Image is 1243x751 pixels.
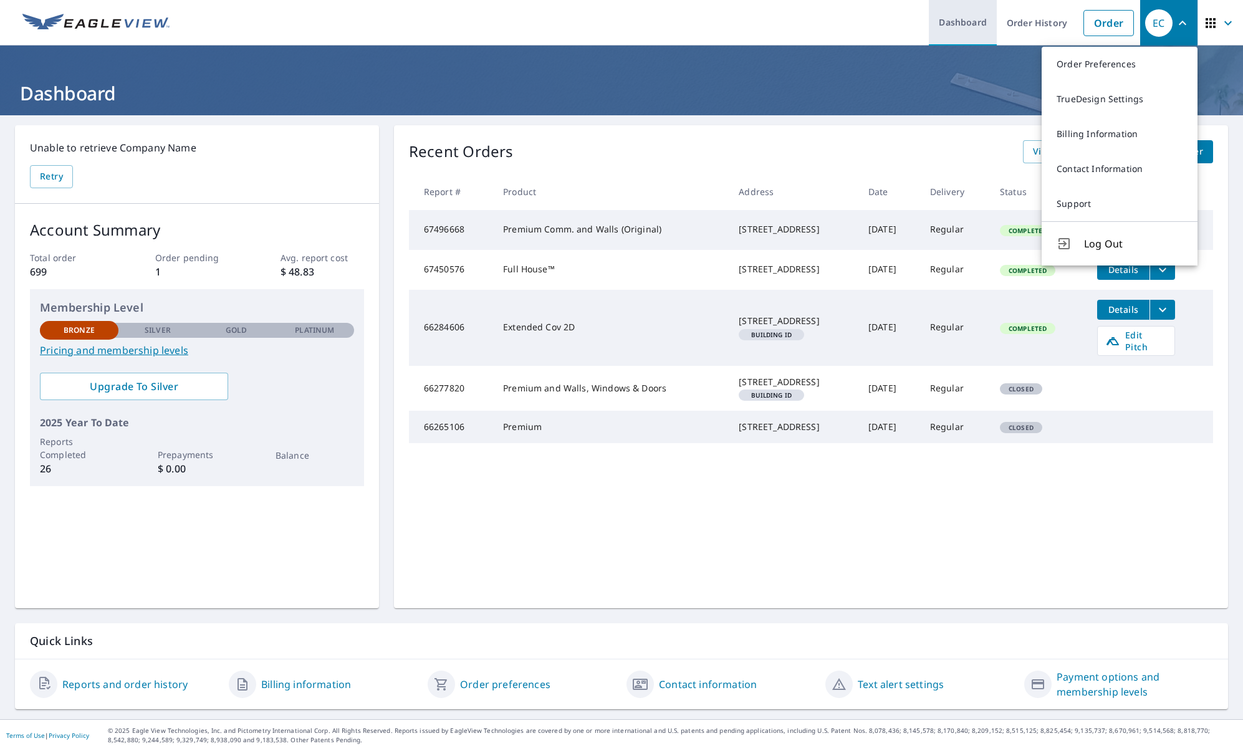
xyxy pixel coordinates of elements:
[40,169,63,184] span: Retry
[920,250,990,290] td: Regular
[155,251,239,264] p: Order pending
[1001,266,1054,275] span: Completed
[493,210,729,250] td: Premium Comm. and Walls (Original)
[920,290,990,366] td: Regular
[659,677,757,692] a: Contact information
[739,421,848,433] div: [STREET_ADDRESS]
[62,677,188,692] a: Reports and order history
[15,80,1228,106] h1: Dashboard
[281,264,364,279] p: $ 48.83
[6,732,89,739] p: |
[1149,260,1175,280] button: filesDropdownBtn-67450576
[281,251,364,264] p: Avg. report cost
[1042,151,1197,186] a: Contact Information
[409,210,493,250] td: 67496668
[40,461,118,476] p: 26
[920,411,990,443] td: Regular
[30,251,113,264] p: Total order
[1042,186,1197,221] a: Support
[739,223,848,236] div: [STREET_ADDRESS]
[739,315,848,327] div: [STREET_ADDRESS]
[1001,324,1054,333] span: Completed
[460,677,550,692] a: Order preferences
[409,290,493,366] td: 66284606
[858,366,920,411] td: [DATE]
[40,299,354,316] p: Membership Level
[1105,304,1142,315] span: Details
[493,411,729,443] td: Premium
[729,173,858,210] th: Address
[493,173,729,210] th: Product
[49,731,89,740] a: Privacy Policy
[158,461,236,476] p: $ 0.00
[751,392,792,398] em: Building ID
[30,165,73,188] button: Retry
[30,219,364,241] p: Account Summary
[1001,423,1041,432] span: Closed
[1097,300,1149,320] button: detailsBtn-66284606
[493,290,729,366] td: Extended Cov 2D
[1149,300,1175,320] button: filesDropdownBtn-66284606
[108,726,1237,745] p: © 2025 Eagle View Technologies, Inc. and Pictometry International Corp. All Rights Reserved. Repo...
[6,731,45,740] a: Terms of Use
[858,250,920,290] td: [DATE]
[40,435,118,461] p: Reports Completed
[858,411,920,443] td: [DATE]
[920,173,990,210] th: Delivery
[1083,10,1134,36] a: Order
[226,325,247,336] p: Gold
[64,325,95,336] p: Bronze
[295,325,334,336] p: Platinum
[1042,82,1197,117] a: TrueDesign Settings
[1042,221,1197,265] button: Log Out
[261,677,351,692] a: Billing information
[158,448,236,461] p: Prepayments
[920,366,990,411] td: Regular
[990,173,1087,210] th: Status
[1042,47,1197,82] a: Order Preferences
[409,173,493,210] th: Report #
[1023,140,1111,163] a: View All Orders
[30,140,364,155] p: Unable to retrieve Company Name
[40,373,228,400] a: Upgrade To Silver
[145,325,171,336] p: Silver
[409,366,493,411] td: 66277820
[493,250,729,290] td: Full House™
[1084,236,1183,251] span: Log Out
[409,140,514,163] p: Recent Orders
[22,14,170,32] img: EV Logo
[40,415,354,430] p: 2025 Year To Date
[493,366,729,411] td: Premium and Walls, Windows & Doors
[1001,385,1041,393] span: Closed
[1057,669,1213,699] a: Payment options and membership levels
[1042,117,1197,151] a: Billing Information
[858,210,920,250] td: [DATE]
[30,633,1213,649] p: Quick Links
[155,264,239,279] p: 1
[920,210,990,250] td: Regular
[751,332,792,338] em: Building ID
[1033,144,1101,160] span: View All Orders
[739,376,848,388] div: [STREET_ADDRESS]
[858,173,920,210] th: Date
[858,290,920,366] td: [DATE]
[30,264,113,279] p: 699
[409,411,493,443] td: 66265106
[1097,326,1175,356] a: Edit Pitch
[858,677,944,692] a: Text alert settings
[1145,9,1173,37] div: EC
[1105,264,1142,275] span: Details
[50,380,218,393] span: Upgrade To Silver
[409,250,493,290] td: 67450576
[1001,226,1054,235] span: Completed
[1097,260,1149,280] button: detailsBtn-67450576
[40,343,354,358] a: Pricing and membership levels
[276,449,354,462] p: Balance
[1105,329,1167,353] span: Edit Pitch
[739,263,848,275] div: [STREET_ADDRESS]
